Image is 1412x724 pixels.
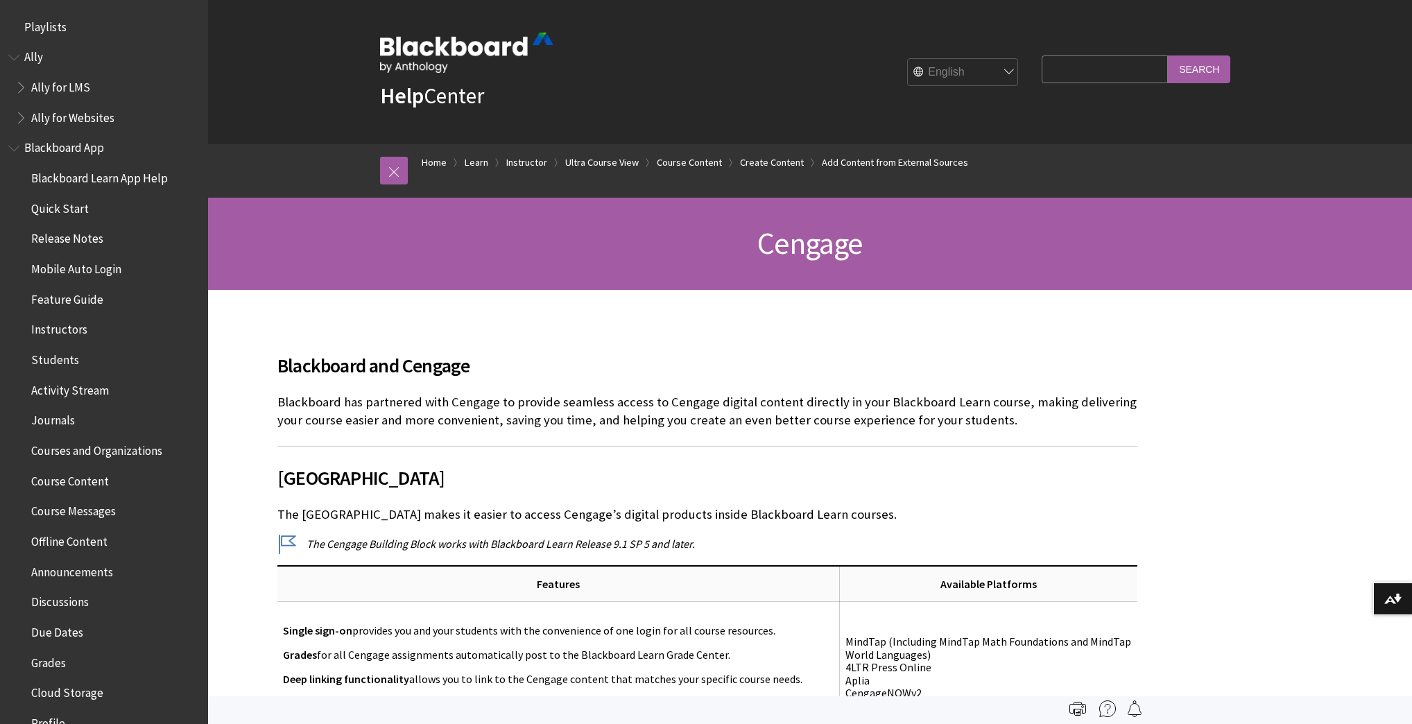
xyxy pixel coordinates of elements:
img: More help [1099,700,1116,717]
img: Print [1069,700,1086,717]
nav: Book outline for Playlists [8,15,200,39]
span: Single sign-on [283,623,352,637]
strong: Help [380,82,424,110]
span: Feature Guide [31,288,103,307]
a: Instructor [506,154,547,171]
a: Create Content [740,154,804,171]
span: Blackboard and Cengage [277,351,1137,380]
img: Follow this page [1126,700,1143,717]
span: Quick Start [31,197,89,216]
span: Offline Content [31,530,107,549]
span: Cengage [757,224,862,262]
a: Add Content from External Sources [822,154,968,171]
span: Courses and Organizations [31,439,162,458]
span: Mobile Auto Login [31,257,121,276]
th: Available Platforms [839,566,1137,602]
p: Blackboard has partnered with Cengage to provide seamless access to Cengage digital content direc... [277,393,1137,429]
p: for all Cengage assignments automatically post to the Blackboard Learn Grade Center. [283,648,834,662]
p: The Cengage Building Block works with Blackboard Learn Release 9.1 SP 5 and later. [277,536,1137,551]
span: Activity Stream [31,379,109,397]
span: Blackboard App [24,137,104,155]
input: Search [1168,55,1230,83]
a: HelpCenter [380,82,484,110]
span: Release Notes [31,227,103,246]
span: Blackboard Learn App Help [31,166,168,185]
a: Learn [465,154,488,171]
span: Grades [283,648,317,662]
a: Ultra Course View [565,154,639,171]
span: Ally [24,46,43,64]
span: Journals [31,409,75,428]
span: Due Dates [31,621,83,639]
span: Ally for LMS [31,76,90,94]
span: Ally for Websites [31,106,114,125]
span: Announcements [31,560,113,579]
span: Grades [31,651,66,670]
span: Students [31,348,79,367]
th: Features [277,566,839,602]
p: The [GEOGRAPHIC_DATA] makes it easier to access Cengage’s digital products inside Blackboard Lear... [277,506,1137,524]
nav: Book outline for Anthology Ally Help [8,46,200,130]
p: provides you and your students with the convenience of one login for all course resources. [283,624,834,637]
span: Course Messages [31,500,116,519]
span: Course Content [31,469,109,488]
span: Instructors [31,318,87,337]
span: Playlists [24,15,67,34]
span: Cloud Storage [31,681,103,700]
select: Site Language Selector [908,59,1019,87]
span: Deep linking functionality [283,672,409,686]
img: Blackboard by Anthology [380,33,553,73]
span: Discussions [31,590,89,609]
p: allows you to link to the Cengage content that matches your specific course needs. [283,673,834,686]
a: Home [422,154,447,171]
a: Course Content [657,154,722,171]
span: [GEOGRAPHIC_DATA] [277,463,1137,492]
